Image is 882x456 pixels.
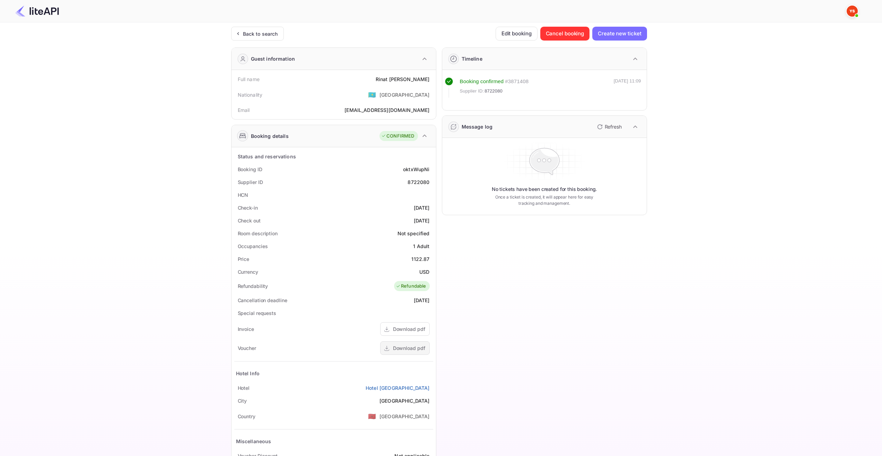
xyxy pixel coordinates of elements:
[238,282,268,290] div: Refundability
[15,6,59,17] img: LiteAPI Logo
[238,106,250,114] div: Email
[462,123,493,130] div: Message log
[238,153,296,160] div: Status and reservations
[460,88,484,95] span: Supplier ID:
[238,309,276,317] div: Special requests
[238,297,287,304] div: Cancellation deadline
[379,413,430,420] div: [GEOGRAPHIC_DATA]
[238,91,263,98] div: Nationality
[238,384,250,392] div: Hotel
[238,166,262,173] div: Booking ID
[413,243,429,250] div: 1 Adult
[238,413,255,420] div: Country
[379,91,430,98] div: [GEOGRAPHIC_DATA]
[605,123,622,130] p: Refresh
[238,204,258,211] div: Check-in
[408,178,429,186] div: 8722080
[238,325,254,333] div: Invoice
[243,30,278,37] div: Back to search
[592,27,647,41] button: Create new ticket
[251,132,289,140] div: Booking details
[403,166,429,173] div: oktxWupNi
[379,397,430,404] div: [GEOGRAPHIC_DATA]
[238,76,260,83] div: Full name
[593,121,625,132] button: Refresh
[238,191,248,199] div: HCN
[505,78,529,86] div: # 3871408
[847,6,858,17] img: Yandex Support
[462,55,482,62] div: Timeline
[492,186,597,193] p: No tickets have been created for this booking.
[540,27,590,41] button: Cancel booking
[414,217,430,224] div: [DATE]
[238,230,278,237] div: Room description
[496,27,538,41] button: Edit booking
[393,344,425,352] div: Download pdf
[238,255,250,263] div: Price
[411,255,429,263] div: 1122.87
[393,325,425,333] div: Download pdf
[460,78,504,86] div: Booking confirmed
[419,268,429,275] div: USD
[238,397,247,404] div: City
[484,88,503,95] span: 8722080
[238,217,261,224] div: Check out
[236,370,260,377] div: Hotel Info
[368,88,376,101] span: United States
[238,243,268,250] div: Occupancies
[376,76,430,83] div: Rinat [PERSON_NAME]
[396,283,426,290] div: Refundable
[366,384,429,392] a: Hotel [GEOGRAPHIC_DATA]
[614,78,641,98] div: [DATE] 11:09
[368,410,376,422] span: United States
[251,55,295,62] div: Guest information
[414,204,430,211] div: [DATE]
[238,344,256,352] div: Voucher
[490,194,599,207] p: Once a ticket is created, it will appear here for easy tracking and management.
[414,297,430,304] div: [DATE]
[238,178,263,186] div: Supplier ID
[236,438,271,445] div: Miscellaneous
[344,106,429,114] div: [EMAIL_ADDRESS][DOMAIN_NAME]
[398,230,430,237] div: Not specified
[381,133,414,140] div: CONFIRMED
[238,268,258,275] div: Currency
